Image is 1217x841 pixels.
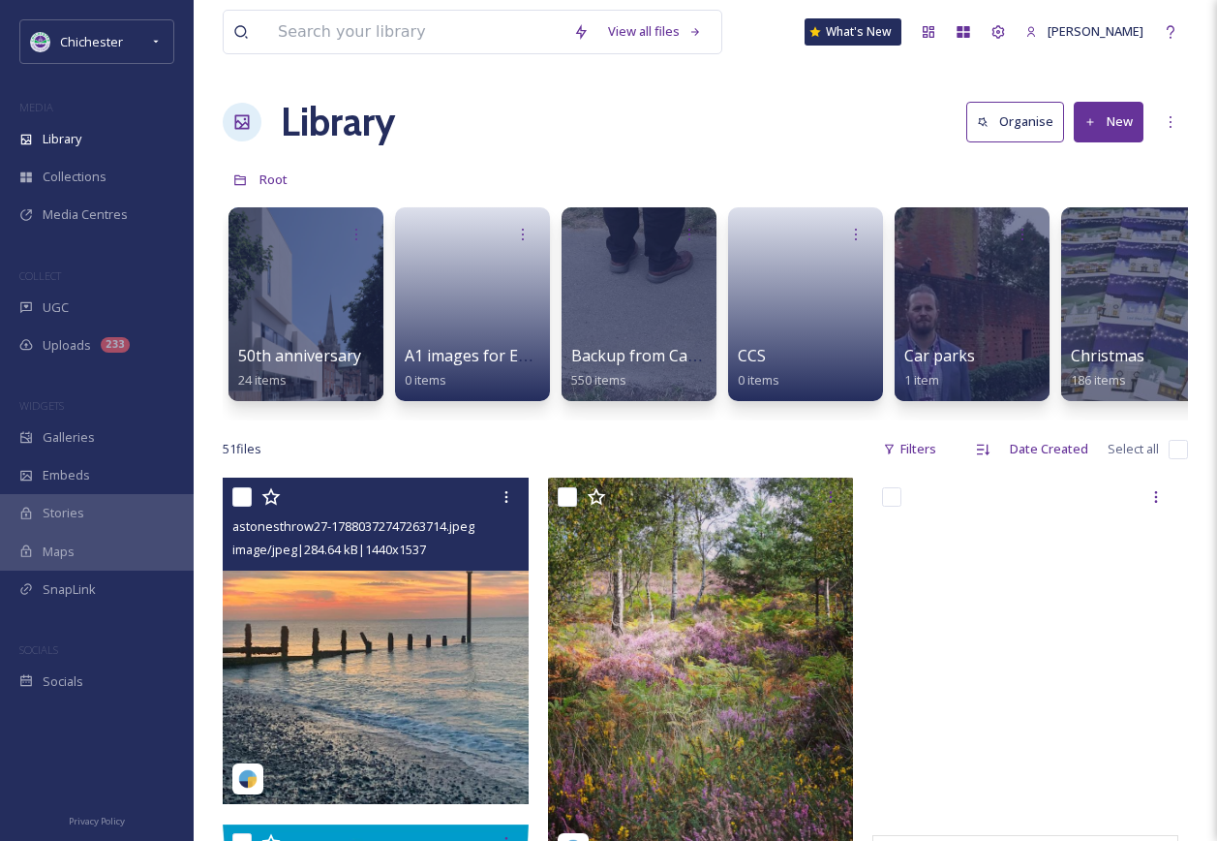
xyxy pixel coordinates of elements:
[43,543,75,561] span: Maps
[43,580,96,599] span: SnapLink
[238,769,258,789] img: snapsea-logo.png
[1048,22,1143,40] span: [PERSON_NAME]
[69,808,125,831] a: Privacy Policy
[43,428,95,447] span: Galleries
[19,100,53,114] span: MEDIA
[1071,371,1126,389] span: 186 items
[405,347,579,389] a: A1 images for EPH walls0 items
[598,13,712,50] a: View all files
[259,171,288,188] span: Root
[43,205,128,224] span: Media Centres
[43,504,84,522] span: Stories
[738,371,779,389] span: 0 items
[1074,102,1143,141] button: New
[43,298,69,317] span: UGC
[738,345,766,366] span: CCS
[966,102,1064,141] button: Organise
[19,642,58,657] span: SOCIALS
[268,11,563,53] input: Search your library
[19,268,61,283] span: COLLECT
[60,33,123,50] span: Chichester
[223,478,529,804] img: astonesthrow27-17880372747263714.jpeg
[232,517,474,535] span: astonesthrow27-17880372747263714.jpeg
[232,541,426,558] span: image/jpeg | 284.64 kB | 1440 x 1537
[43,672,83,691] span: Socials
[405,371,446,389] span: 0 items
[259,168,288,191] a: Root
[19,398,64,413] span: WIDGETS
[1108,440,1159,458] span: Select all
[43,336,91,355] span: Uploads
[805,18,901,46] a: What's New
[43,168,106,186] span: Collections
[738,347,779,389] a: CCS0 items
[873,430,946,468] div: Filters
[904,371,939,389] span: 1 item
[101,337,130,353] div: 233
[571,347,725,389] a: Backup from Camera550 items
[1016,13,1153,50] a: [PERSON_NAME]
[571,345,725,366] span: Backup from Camera
[69,815,125,827] span: Privacy Policy
[31,32,50,51] img: Logo_of_Chichester_District_Council.png
[1071,347,1144,389] a: Christmas186 items
[238,371,287,389] span: 24 items
[281,93,395,151] a: Library
[238,347,361,389] a: 50th anniversary24 items
[904,345,975,366] span: Car parks
[405,345,579,366] span: A1 images for EPH walls
[571,371,626,389] span: 550 items
[904,347,975,389] a: Car parks1 item
[43,130,81,148] span: Library
[223,440,261,458] span: 51 file s
[238,345,361,366] span: 50th anniversary
[1071,345,1144,366] span: Christmas
[966,102,1074,141] a: Organise
[1000,430,1098,468] div: Date Created
[43,466,90,484] span: Embeds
